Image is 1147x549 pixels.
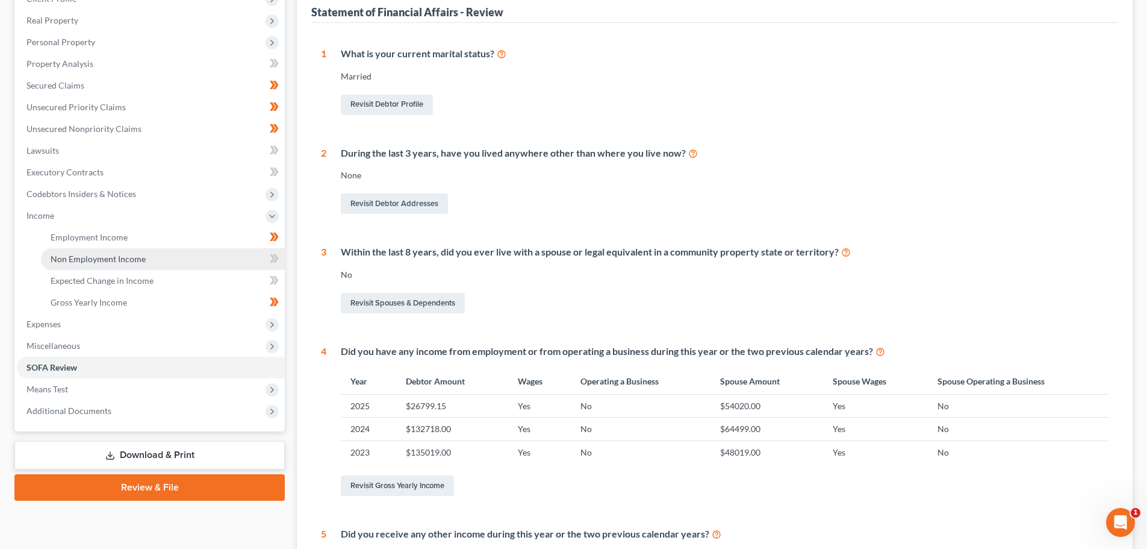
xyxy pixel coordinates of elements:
[571,395,710,418] td: No
[26,319,61,329] span: Expenses
[341,527,1108,541] div: Did you receive any other income during this year or the two previous calendar years?
[508,368,571,394] th: Wages
[17,53,285,75] a: Property Analysis
[26,80,84,90] span: Secured Claims
[41,248,285,270] a: Non Employment Income
[396,368,508,394] th: Debtor Amount
[26,37,95,47] span: Personal Property
[341,193,448,214] a: Revisit Debtor Addresses
[710,395,823,418] td: $54020.00
[341,441,396,463] td: 2023
[26,362,77,372] span: SOFA Review
[51,232,128,242] span: Employment Income
[26,167,104,177] span: Executory Contracts
[508,441,571,463] td: Yes
[571,441,710,463] td: No
[396,418,508,441] td: $132718.00
[26,145,59,155] span: Lawsuits
[396,441,508,463] td: $135019.00
[26,340,80,351] span: Miscellaneous
[341,475,454,496] a: Revisit Gross Yearly Income
[14,474,285,501] a: Review & File
[508,418,571,441] td: Yes
[321,146,326,217] div: 2
[823,441,927,463] td: Yes
[823,395,927,418] td: Yes
[341,269,1108,281] div: No
[571,418,710,441] td: No
[571,368,710,394] th: Operating a Business
[17,357,285,378] a: SOFA Review
[26,210,54,221] span: Income
[41,270,285,292] a: Expected Change in Income
[341,418,396,441] td: 2024
[341,293,465,313] a: Revisit Spouses & Dependents
[26,189,136,199] span: Codebtors Insiders & Notices
[17,140,285,162] a: Lawsuits
[17,118,285,140] a: Unsecured Nonpriority Claims
[26,384,68,394] span: Means Test
[341,95,433,115] a: Revisit Debtor Profile
[321,245,326,316] div: 3
[321,47,326,118] div: 1
[17,96,285,118] a: Unsecured Priority Claims
[26,15,78,25] span: Real Property
[311,5,503,19] div: Statement of Financial Affairs - Review
[1131,508,1140,518] span: 1
[341,368,396,394] th: Year
[26,58,93,69] span: Property Analysis
[41,227,285,248] a: Employment Income
[1106,508,1135,537] iframe: Intercom live chat
[51,254,146,264] span: Non Employment Income
[341,47,1108,61] div: What is your current marital status?
[341,345,1108,359] div: Did you have any income from employment or from operating a business during this year or the two ...
[928,418,1108,441] td: No
[341,395,396,418] td: 2025
[26,102,126,112] span: Unsecured Priority Claims
[823,368,927,394] th: Spouse Wages
[51,275,154,286] span: Expected Change in Income
[341,146,1108,160] div: During the last 3 years, have you lived anywhere other than where you live now?
[710,441,823,463] td: $48019.00
[14,441,285,469] a: Download & Print
[51,297,127,307] span: Gross Yearly Income
[17,162,285,183] a: Executory Contracts
[26,124,141,134] span: Unsecured Nonpriority Claims
[41,292,285,313] a: Gross Yearly Income
[928,395,1108,418] td: No
[321,345,326,498] div: 4
[341,71,1108,83] div: Married
[823,418,927,441] td: Yes
[341,245,1108,259] div: Within the last 8 years, did you ever live with a spouse or legal equivalent in a community prope...
[508,395,571,418] td: Yes
[17,75,285,96] a: Secured Claims
[341,169,1108,181] div: None
[928,368,1108,394] th: Spouse Operating a Business
[26,406,111,416] span: Additional Documents
[710,368,823,394] th: Spouse Amount
[710,418,823,441] td: $64499.00
[928,441,1108,463] td: No
[396,395,508,418] td: $26799.15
